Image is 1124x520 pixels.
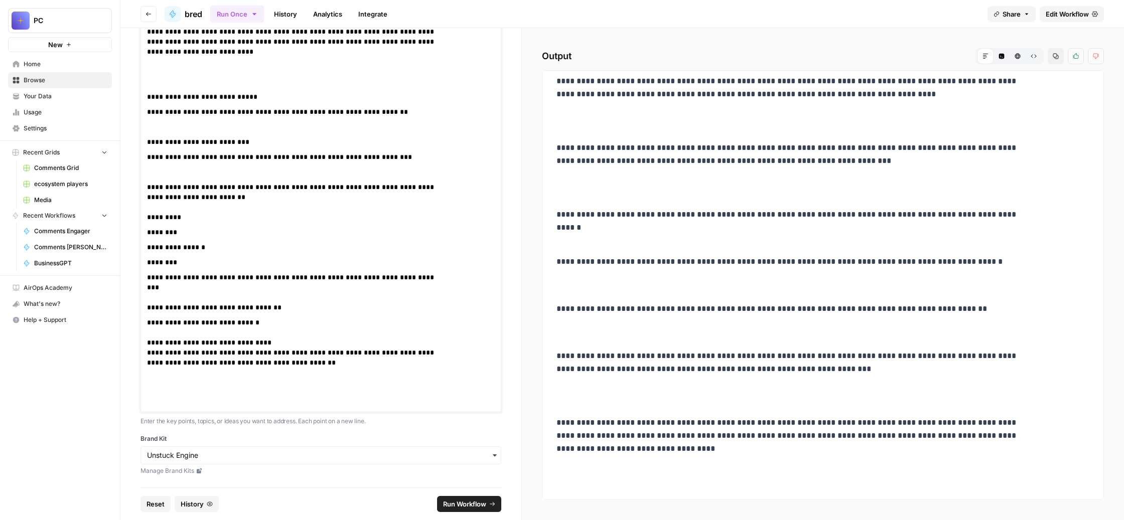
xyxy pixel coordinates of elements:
[34,259,107,268] span: BusinessGPT
[437,496,501,512] button: Run Workflow
[443,499,486,509] span: Run Workflow
[181,499,204,509] span: History
[34,163,107,172] span: Comments Grid
[8,72,112,88] a: Browse
[19,176,112,192] a: ecosystem players
[24,283,107,292] span: AirOps Academy
[34,227,107,236] span: Comments Engager
[23,211,75,220] span: Recent Workflows
[24,60,107,69] span: Home
[140,416,501,426] p: Enter the key points, topics, or ideas you want to address. Each point on a new line.
[1003,9,1021,19] span: Share
[34,243,107,252] span: Comments [PERSON_NAME]
[34,196,107,205] span: Media
[175,496,219,512] button: History
[9,296,111,311] div: What's new?
[19,223,112,239] a: Comments Engager
[988,6,1036,22] button: Share
[8,56,112,72] a: Home
[147,450,495,460] input: Unstuck Engine
[34,16,94,26] span: PC
[307,6,348,22] a: Analytics
[8,296,112,312] button: What's new?
[210,6,264,23] button: Run Once
[48,40,63,50] span: New
[34,180,107,189] span: ecosystem players
[8,8,112,33] button: Workspace: PC
[19,255,112,271] a: BusinessGPT
[8,280,112,296] a: AirOps Academy
[8,104,112,120] a: Usage
[165,6,202,22] a: bred
[1040,6,1104,22] a: Edit Workflow
[8,120,112,136] a: Settings
[8,37,112,52] button: New
[352,6,393,22] a: Integrate
[12,12,30,30] img: PC Logo
[24,108,107,117] span: Usage
[268,6,303,22] a: History
[140,496,171,512] button: Reset
[185,8,202,20] span: bred
[542,48,1104,64] h2: Output
[23,148,60,157] span: Recent Grids
[19,192,112,208] a: Media
[147,499,165,509] span: Reset
[8,88,112,104] a: Your Data
[24,76,107,85] span: Browse
[8,312,112,328] button: Help + Support
[19,160,112,176] a: Comments Grid
[140,466,501,475] a: Manage Brand Kits
[24,124,107,133] span: Settings
[24,315,107,324] span: Help + Support
[19,239,112,255] a: Comments [PERSON_NAME]
[8,145,112,160] button: Recent Grids
[24,92,107,101] span: Your Data
[140,434,501,443] label: Brand Kit
[1046,9,1089,19] span: Edit Workflow
[8,208,112,223] button: Recent Workflows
